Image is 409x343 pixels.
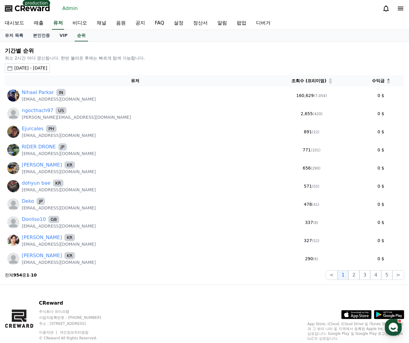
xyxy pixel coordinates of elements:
a: RIDER DRONE [22,143,56,150]
th: 유저 [5,75,266,86]
span: GB [48,216,59,223]
span: KR [53,180,63,187]
p: 주소 : [STREET_ADDRESS] [39,321,145,326]
span: KR [64,234,75,241]
p: © CReward All Rights Reserved. [39,336,145,341]
a: VIP [55,30,72,41]
span: (420) [313,112,323,116]
td: 0 $ [358,123,404,141]
span: 조회수 (프리미엄) [291,78,326,84]
button: < [326,270,337,280]
a: Admin [60,4,80,13]
button: [DATE] - [DATE] [5,63,50,73]
a: ngocthach97 [22,107,53,114]
span: KR [64,252,75,259]
p: 사업자등록번호 : [PHONE_NUMBER] [39,315,145,320]
a: Nihaal Parkar [22,89,54,96]
span: 설정 [93,201,101,205]
p: [EMAIL_ADDRESS][DOMAIN_NAME] [22,132,96,138]
a: 공지 [131,17,150,30]
td: 0 $ [358,250,404,268]
a: Donliso10 [22,216,46,223]
a: [PERSON_NAME] [22,234,62,241]
span: KR [64,161,75,169]
a: 알림 [213,17,232,30]
button: 4 [370,270,381,280]
p: [EMAIL_ADDRESS][DOMAIN_NAME] [22,150,96,157]
img: profile_blank.webp [7,253,19,265]
a: 설정 [78,192,116,207]
a: 매출 [29,17,48,30]
a: 본인인증 [28,30,55,41]
p: 최소 2시간 마다 갱신됩니다. 한번 불러온 후에는 빠르게 탐색 가능합니다. [5,55,404,61]
span: (8) [313,221,318,225]
td: 290 [266,250,358,268]
a: 대화 [40,192,78,207]
span: (101) [311,148,320,152]
img: profile_blank.webp [7,216,19,228]
strong: 10 [31,273,37,277]
td: 2,655 [266,105,358,123]
td: 0 $ [358,105,404,123]
span: (290) [311,166,320,170]
a: 이용약관 [39,330,58,335]
p: [PERSON_NAME][EMAIL_ADDRESS][DOMAIN_NAME] [22,114,131,120]
span: 대화 [55,201,63,206]
p: [EMAIL_ADDRESS][DOMAIN_NAME] [22,205,96,211]
a: 개인정보처리방침 [60,330,89,335]
td: 0 $ [358,213,404,231]
img: http://k.kakaocdn.net/dn/bjPnvR/btsDwDkGJUZ/LPzid6dAESeeX0QYjufQkK/img_640x640.jpg [7,162,19,174]
a: [PERSON_NAME] [22,161,62,169]
a: 팝업 [232,17,251,30]
img: profile_blank.webp [7,108,19,120]
img: https://cdn.creward.net/profile/user/profile_blank.webp [7,198,19,210]
td: 0 $ [358,177,404,195]
p: 전체 중 - [5,272,37,278]
a: 비디오 [68,17,92,30]
img: https://lh3.googleusercontent.com/a/ACg8ocJEtKHGDAz2gfodERwgJi33tIvmASRzY8oGScAjffQHX7Diw4pGxQ=s96-c [7,126,19,138]
span: CReward [15,4,50,13]
a: Deko [22,198,34,205]
td: 478 [266,195,358,213]
td: 160,629 [266,86,358,105]
td: 0 $ [358,141,404,159]
img: https://lh3.googleusercontent.com/a/ACg8ocJuwrv11OEehEMsHAzIEKyuuUSPCvnyNPduGY3_8eveaKMT4jc=s96-c [7,144,19,156]
img: https://lh3.googleusercontent.com/a/ACg8ocJwpdUfeAeQomRdpq2j4GY9kHhz3MHkmNyLvmVYSYbkia-gwl1a=s96-c [7,235,19,247]
span: PH [46,125,57,132]
button: 3 [359,270,370,280]
span: (22) [312,130,320,134]
span: 수익금 [372,78,385,84]
p: CReward [39,299,145,307]
td: 656 [266,159,358,177]
td: 337 [266,213,358,231]
strong: 954 [13,273,22,277]
p: [EMAIL_ADDRESS][DOMAIN_NAME] [22,259,96,265]
p: [EMAIL_ADDRESS][DOMAIN_NAME] [22,96,96,102]
a: 설정 [169,17,188,30]
button: 5 [381,270,392,280]
a: CReward [5,4,50,13]
span: US [56,107,66,114]
span: (6) [313,257,318,261]
span: JP [37,198,45,205]
a: [PERSON_NAME] [22,252,62,259]
span: (7,054) [314,94,327,98]
a: FAQ [150,17,169,30]
a: 유저 [52,17,64,30]
h2: 기간별 순위 [5,47,404,55]
span: IN [56,89,66,96]
p: [EMAIL_ADDRESS][DOMAIN_NAME] [22,241,96,247]
a: 채널 [92,17,111,30]
p: 주식회사 와이피랩 [39,309,145,314]
td: 0 $ [358,159,404,177]
strong: 1 [26,273,29,277]
td: 0 $ [358,86,404,105]
p: [EMAIL_ADDRESS][DOMAIN_NAME] [22,223,96,229]
td: 327 [266,231,358,250]
span: 홈 [19,201,23,205]
span: (55) [312,184,320,189]
p: [EMAIL_ADDRESS][DOMAIN_NAME] [22,187,96,193]
a: 디버거 [251,17,275,30]
button: 1 [338,270,349,280]
p: [EMAIL_ADDRESS][DOMAIN_NAME] [22,169,96,175]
